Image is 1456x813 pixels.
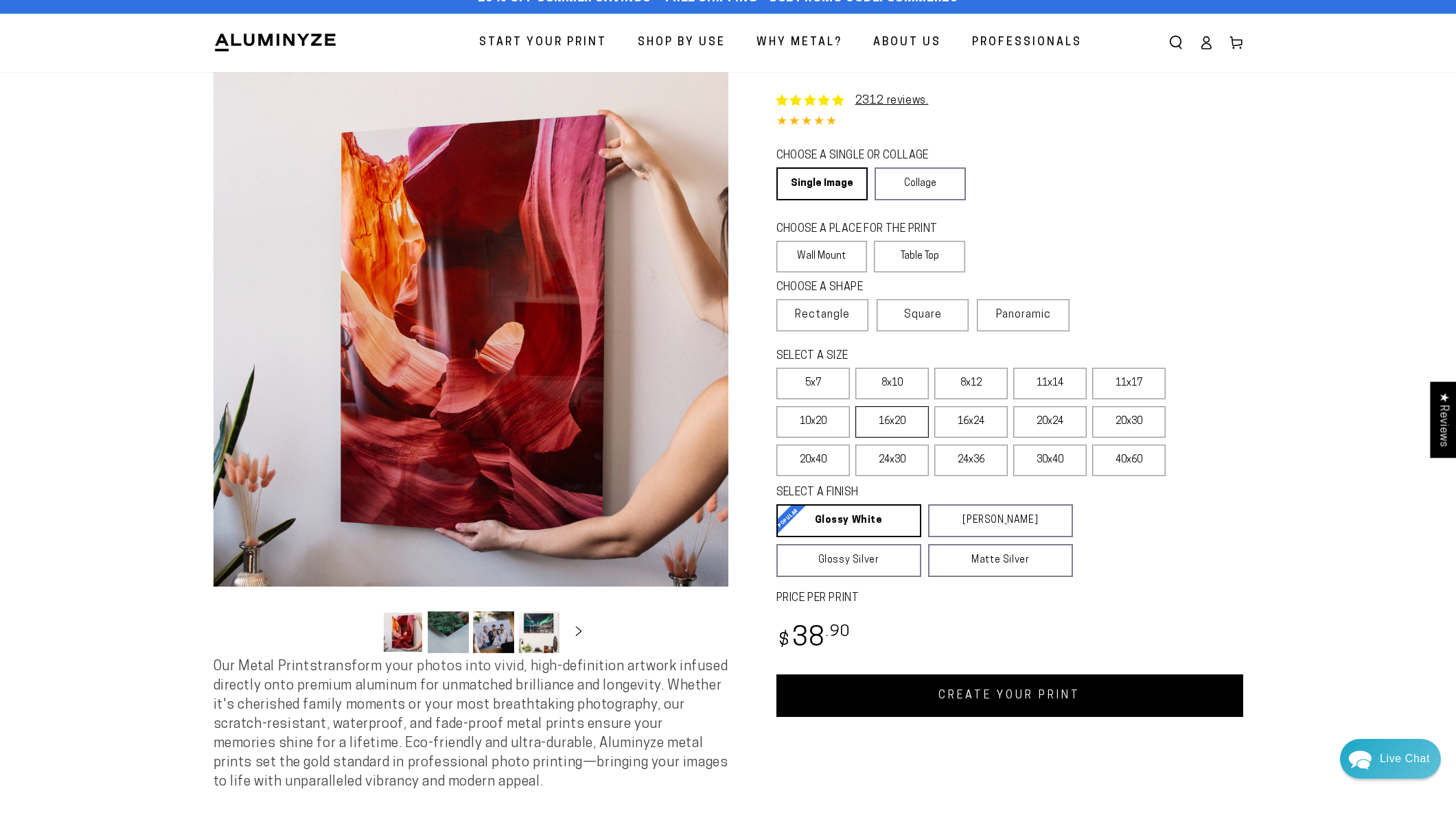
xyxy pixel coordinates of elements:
[928,504,1073,537] a: [PERSON_NAME]
[1430,381,1456,458] div: Click to open Judge.me floating reviews tab
[855,95,929,106] a: 2312 reviews.
[855,368,929,399] label: 8x10
[428,611,469,653] button: Load image 2 in gallery view
[382,611,424,653] button: Load image 1 in gallery view
[776,406,850,438] label: 10x20
[1092,445,1166,476] label: 40x60
[776,504,921,537] a: Glossy White
[1013,368,1087,399] label: 11x14
[778,632,790,650] span: $
[776,113,1243,132] div: 4.85 out of 5.0 stars
[213,72,728,657] media-gallery: Gallery Viewer
[776,280,955,296] legend: CHOOSE A SHAPE
[776,368,850,399] label: 5x7
[1092,368,1166,399] label: 11x17
[904,307,942,323] span: Square
[348,617,378,647] button: Slide left
[776,349,1051,364] legend: SELECT A SIZE
[1161,27,1191,58] summary: Search our site
[776,674,1243,717] a: CREATE YOUR PRINT
[863,25,951,61] a: About Us
[1092,406,1166,438] label: 20x30
[873,33,941,53] span: About Us
[776,544,921,577] a: Glossy Silver
[638,33,726,53] span: Shop By Use
[776,485,1040,501] legend: SELECT A FINISH
[776,591,1243,606] label: PRICE PER PRINT
[962,25,1092,61] a: Professionals
[1013,445,1087,476] label: 30x40
[875,167,966,200] a: Collage
[213,32,337,53] img: Aluminyze
[213,660,728,789] span: Our Metal Prints transform your photos into vivid, high-definition artwork infused directly onto ...
[934,406,1008,438] label: 16x24
[1380,739,1430,779] div: Contact Us Directly
[874,241,965,272] label: Table Top
[996,309,1051,320] span: Panoramic
[1340,739,1441,779] div: Chat widget toggle
[934,445,1008,476] label: 24x36
[972,33,1082,53] span: Professionals
[826,624,851,640] sup: .90
[756,33,842,53] span: Why Metal?
[469,25,617,61] a: Start Your Print
[564,617,594,647] button: Slide right
[1013,406,1087,438] label: 20x24
[746,25,853,61] a: Why Metal?
[776,241,868,272] label: Wall Mount
[776,167,868,200] a: Single Image
[776,445,850,476] label: 20x40
[776,626,851,652] bdi: 38
[928,544,1073,577] a: Matte Silver
[795,307,850,323] span: Rectangle
[479,33,607,53] span: Start Your Print
[518,611,559,653] button: Load image 4 in gallery view
[855,406,929,438] label: 16x20
[473,611,514,653] button: Load image 3 in gallery view
[776,148,954,164] legend: CHOOSE A SINGLE OR COLLAGE
[855,445,929,476] label: 24x30
[934,368,1008,399] label: 8x12
[627,25,736,61] a: Shop By Use
[776,222,953,237] legend: CHOOSE A PLACE FOR THE PRINT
